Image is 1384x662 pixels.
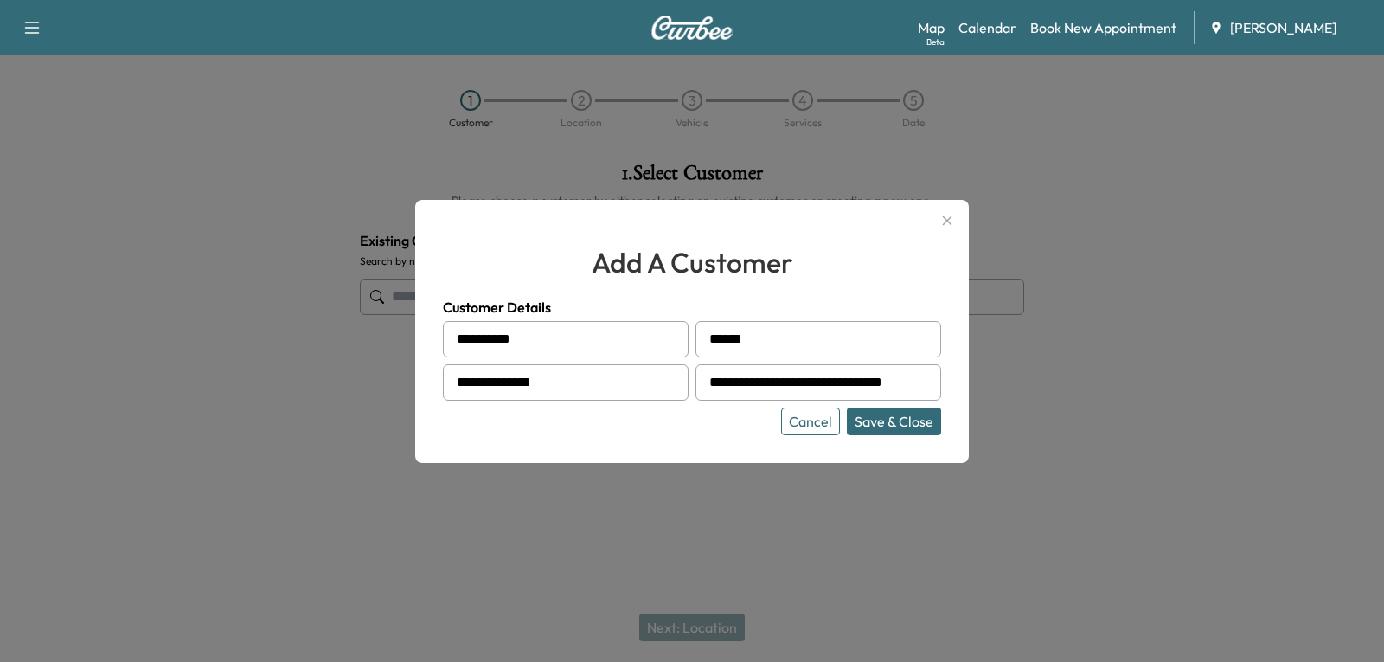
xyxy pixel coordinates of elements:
[1230,17,1336,38] span: [PERSON_NAME]
[918,17,945,38] a: MapBeta
[650,16,734,40] img: Curbee Logo
[847,408,941,435] button: Save & Close
[781,408,840,435] button: Cancel
[1030,17,1176,38] a: Book New Appointment
[443,241,941,283] h2: add a customer
[926,35,945,48] div: Beta
[443,297,941,318] h4: Customer Details
[958,17,1016,38] a: Calendar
